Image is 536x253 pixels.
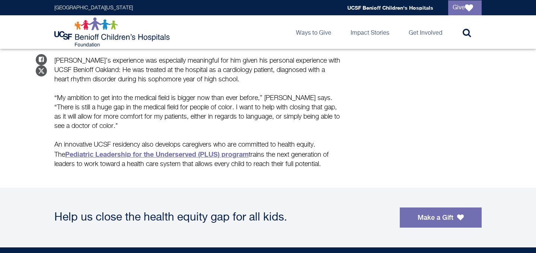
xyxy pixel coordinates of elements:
[54,17,172,47] img: Logo for UCSF Benioff Children's Hospitals Foundation
[54,5,133,10] a: [GEOGRAPHIC_DATA][US_STATE]
[403,15,448,49] a: Get Involved
[54,56,341,84] p: [PERSON_NAME]’s experience was especially meaningful for him given his personal experience with U...
[54,140,341,169] p: An innovative UCSF residency also develops caregivers who are committed to health equity. The tra...
[65,150,249,158] strong: Pediatric Leadership for the Underserved (PLUS) program
[54,94,341,131] p: “My ambition to get into the medical field is bigger now than ever before,” [PERSON_NAME] says. “...
[290,15,337,49] a: Ways to Give
[54,212,392,223] div: Help us close the health equity gap for all kids.
[65,152,249,158] a: Pediatric Leadership for the Underserved (PLUS) program
[345,15,395,49] a: Impact Stories
[347,4,433,11] a: UCSF Benioff Children's Hospitals
[400,207,482,228] a: Make a Gift
[448,0,482,15] a: Give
